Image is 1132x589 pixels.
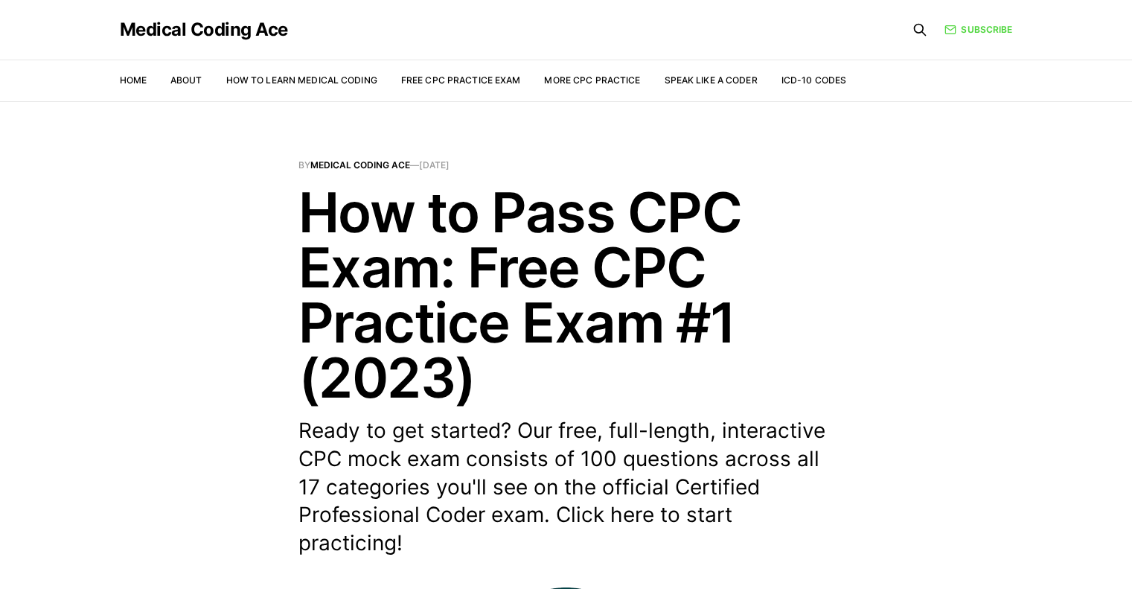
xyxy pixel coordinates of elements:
a: Medical Coding Ace [310,159,410,171]
a: Home [120,74,147,86]
a: How to Learn Medical Coding [226,74,377,86]
h1: How to Pass CPC Exam: Free CPC Practice Exam #1 (2023) [298,185,834,405]
time: [DATE] [419,159,450,171]
p: Ready to get started? Our free, full-length, interactive CPC mock exam consists of 100 questions ... [298,417,834,558]
a: Subscribe [944,22,1012,36]
a: Medical Coding Ace [120,21,288,39]
span: By — [298,161,834,170]
a: More CPC Practice [544,74,640,86]
a: Speak Like a Coder [665,74,758,86]
a: Free CPC Practice Exam [401,74,521,86]
a: About [170,74,202,86]
a: ICD-10 Codes [781,74,846,86]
